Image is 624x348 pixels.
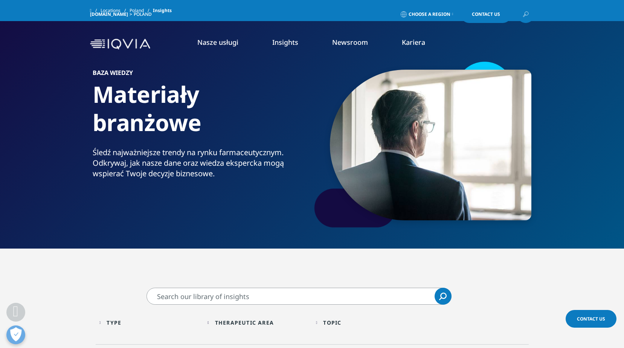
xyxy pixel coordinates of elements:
[566,310,616,328] a: Contact Us
[134,11,155,17] div: Poland
[332,38,368,47] a: Newsroom
[215,319,274,326] div: Therapeutic Area facet.
[272,38,298,47] a: Insights
[330,70,531,220] img: 934_rear-view-of-mature-businessman-looking-out-of-window.jpg
[402,38,425,47] a: Kariera
[93,80,309,147] h1: Materiały branżowe
[146,288,452,305] input: Wyszukaj
[107,319,121,326] div: Type facet.
[435,288,452,305] a: Wyszukaj
[439,293,447,300] svg: Search
[472,12,500,17] span: Contact Us
[197,38,238,47] a: Nasze usługi
[153,26,534,62] nav: Primary
[323,319,341,326] div: Topic facet.
[409,11,450,17] span: Choose a Region
[461,6,511,23] a: Contact Us
[6,325,25,344] button: Open Preferences
[93,70,309,80] h6: BAZA WIEDZY
[90,11,128,17] a: [DOMAIN_NAME]
[93,147,309,183] p: Śledź najważniejsze trendy na rynku farmaceutycznym. Odkrywaj, jak nasze dane oraz wiedza eksperc...
[577,316,605,322] span: Contact Us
